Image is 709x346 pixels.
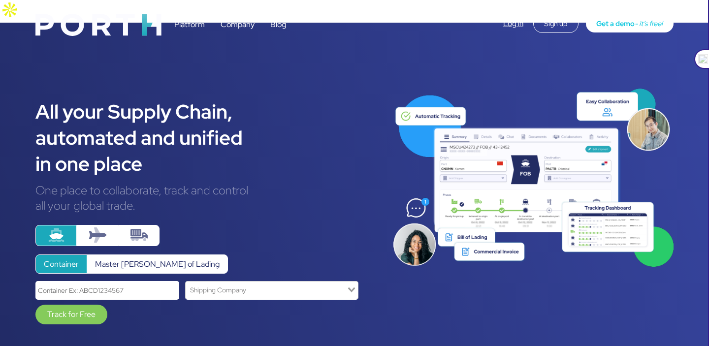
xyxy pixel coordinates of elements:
[48,226,65,244] img: ship.svg
[35,98,378,125] div: All your Supply Chain,
[35,125,378,151] div: automated and unified
[221,19,255,30] a: Company
[586,15,674,32] a: Get a demo- it’s free!
[533,18,579,29] a: Sign up
[35,198,378,213] div: all your global trade.
[35,281,179,299] input: Container Ex: ABCD1234567
[635,19,663,28] span: - it’s free!
[87,254,228,274] label: Master [PERSON_NAME] of Lading
[89,226,106,244] img: plane.svg
[130,226,148,244] img: truck-container.svg
[187,283,346,297] input: Search for option
[35,151,378,177] div: in one place
[185,281,358,299] div: Search for option
[533,14,579,33] div: Sign up
[174,19,205,30] a: Platform
[35,254,87,274] label: Container
[503,19,523,29] a: Log in
[596,19,635,28] span: Get a demo
[270,19,286,30] a: Blog
[35,305,107,324] a: Track for Free
[35,183,378,198] div: One place to collaborate, track and control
